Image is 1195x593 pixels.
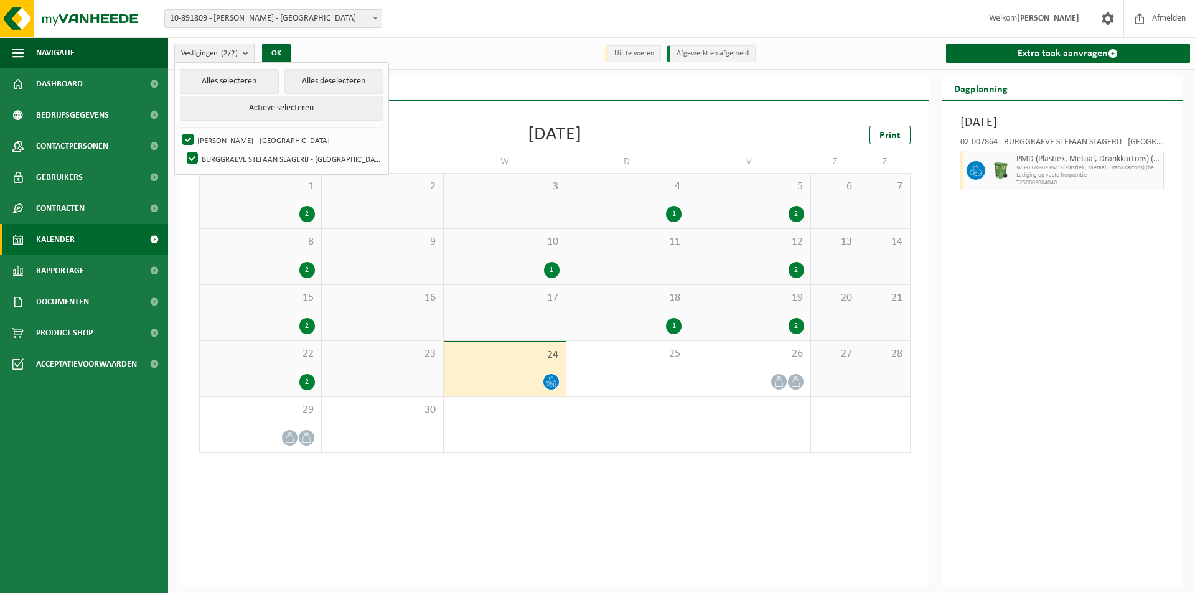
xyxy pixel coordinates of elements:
[450,180,560,194] span: 3
[860,151,910,173] td: Z
[960,113,1165,132] h3: [DATE]
[165,10,382,27] span: 10-891809 - JESTHO BURGGRAEVE - OOSTENDE
[866,291,903,305] span: 21
[789,318,804,334] div: 2
[328,403,438,417] span: 30
[164,9,382,28] span: 10-891809 - JESTHO BURGGRAEVE - OOSTENDE
[284,69,383,94] button: Alles deselecteren
[1016,172,1161,179] span: Lediging op vaste frequentie
[869,126,911,144] a: Print
[942,76,1020,100] h2: Dagplanning
[879,131,901,141] span: Print
[817,291,854,305] span: 20
[328,347,438,361] span: 23
[605,45,661,62] li: Uit te voeren
[695,180,804,194] span: 5
[36,37,75,68] span: Navigatie
[1017,14,1079,23] strong: [PERSON_NAME]
[960,138,1165,151] div: 02-007864 - BURGGRAEVE STEFAAN SLAGERIJ - [GEOGRAPHIC_DATA]
[36,317,93,348] span: Product Shop
[573,235,682,249] span: 11
[817,347,854,361] span: 27
[695,291,804,305] span: 19
[866,235,903,249] span: 14
[566,151,689,173] td: D
[946,44,1191,63] a: Extra taak aanvragen
[206,347,315,361] span: 22
[36,224,75,255] span: Kalender
[181,44,238,63] span: Vestigingen
[180,96,383,121] button: Actieve selecteren
[299,318,315,334] div: 2
[36,348,137,380] span: Acceptatievoorwaarden
[36,68,83,100] span: Dashboard
[450,235,560,249] span: 10
[528,126,582,144] div: [DATE]
[328,235,438,249] span: 9
[184,149,383,168] label: BURGGRAEVE STEFAAN SLAGERIJ - [GEOGRAPHIC_DATA]
[299,262,315,278] div: 2
[36,286,89,317] span: Documenten
[299,206,315,222] div: 2
[573,180,682,194] span: 4
[666,206,682,222] div: 1
[36,255,84,286] span: Rapportage
[174,44,255,62] button: Vestigingen(2/2)
[573,347,682,361] span: 25
[450,348,560,362] span: 24
[991,161,1010,180] img: WB-0370-HPE-GN-01
[206,291,315,305] span: 15
[1016,179,1161,187] span: T250002064040
[328,180,438,194] span: 2
[36,162,83,193] span: Gebruikers
[817,235,854,249] span: 13
[36,131,108,162] span: Contactpersonen
[544,262,560,278] div: 1
[667,45,756,62] li: Afgewerkt en afgemeld
[1016,164,1161,172] span: WB-0370-HP PMD (Plastiek, Metaal, Drankkartons) (bedrijven)
[695,235,804,249] span: 12
[450,291,560,305] span: 17
[180,131,383,149] label: [PERSON_NAME] - [GEOGRAPHIC_DATA]
[789,262,804,278] div: 2
[221,49,238,57] count: (2/2)
[36,100,109,131] span: Bedrijfsgegevens
[573,291,682,305] span: 18
[811,151,861,173] td: Z
[695,347,804,361] span: 26
[789,206,804,222] div: 2
[866,180,903,194] span: 7
[1016,154,1161,164] span: PMD (Plastiek, Metaal, Drankkartons) (bedrijven)
[866,347,903,361] span: 28
[817,180,854,194] span: 6
[688,151,811,173] td: V
[444,151,566,173] td: W
[180,69,278,94] button: Alles selecteren
[206,180,315,194] span: 1
[262,44,291,63] button: OK
[328,291,438,305] span: 16
[666,318,682,334] div: 1
[299,374,315,390] div: 2
[36,193,85,224] span: Contracten
[206,403,315,417] span: 29
[206,235,315,249] span: 8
